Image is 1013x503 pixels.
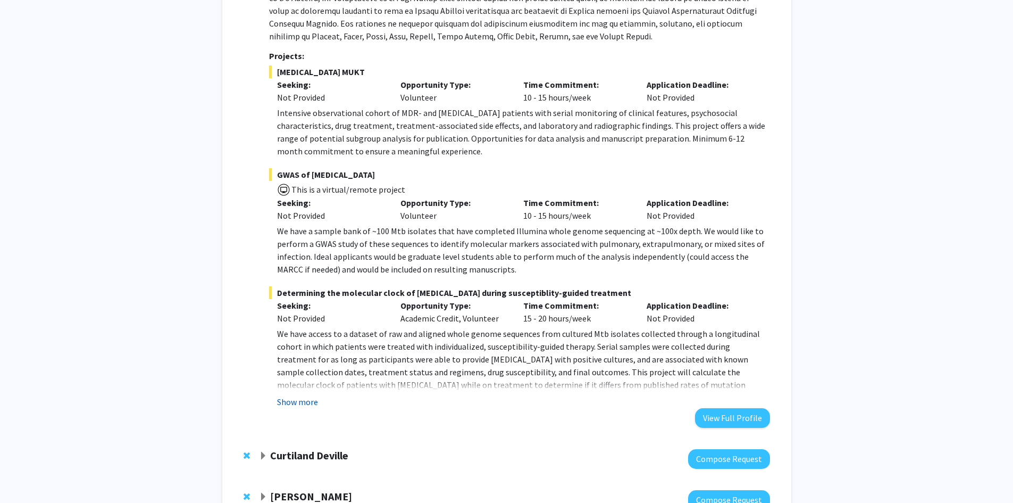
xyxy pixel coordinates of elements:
span: [MEDICAL_DATA] MUKT [269,65,769,78]
span: Remove Curtiland Deville from bookmarks [244,451,250,460]
p: Time Commitment: [523,196,631,209]
p: We have a sample bank of ~100 Mtb isolates that have completed Illumina whole genome sequencing a... [277,225,769,276]
button: Compose Request to Curtiland Deville [688,449,770,469]
div: Not Provided [277,91,384,104]
div: 15 - 20 hours/week [515,299,639,325]
p: Intensive observational cohort of MDR- and [MEDICAL_DATA] patients with serial monitoring of clin... [277,106,769,158]
span: This is a virtual/remote project [290,184,405,195]
div: Academic Credit, Volunteer [392,299,516,325]
p: Application Deadline: [647,196,754,209]
p: Time Commitment: [523,299,631,312]
div: 10 - 15 hours/week [515,196,639,222]
div: Not Provided [639,299,762,325]
p: Application Deadline: [647,78,754,91]
p: Opportunity Type: [400,299,508,312]
span: Remove Tara Deemyad from bookmarks [244,492,250,501]
div: Volunteer [392,196,516,222]
div: Not Provided [277,312,384,325]
p: We have access to a dataset of raw and aligned whole genome sequences from cultured Mtb isolates ... [277,327,769,430]
p: Seeking: [277,299,384,312]
button: Show more [277,395,318,408]
strong: [PERSON_NAME] [270,490,352,503]
strong: Curtiland Deville [270,449,348,462]
span: GWAS of [MEDICAL_DATA] [269,168,769,181]
span: Expand Tara Deemyad Bookmark [259,493,267,501]
div: Not Provided [639,78,762,104]
span: Determining the molecular clock of [MEDICAL_DATA] during susceptiblity-guided treatment [269,286,769,299]
p: Time Commitment: [523,78,631,91]
button: View Full Profile [695,408,770,428]
p: Opportunity Type: [400,78,508,91]
div: Not Provided [639,196,762,222]
div: Not Provided [277,209,384,222]
p: Seeking: [277,78,384,91]
div: Volunteer [392,78,516,104]
div: 10 - 15 hours/week [515,78,639,104]
span: Expand Curtiland Deville Bookmark [259,452,267,460]
p: Opportunity Type: [400,196,508,209]
iframe: Chat [8,455,45,495]
p: Seeking: [277,196,384,209]
strong: Projects: [269,51,304,61]
p: Application Deadline: [647,299,754,312]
